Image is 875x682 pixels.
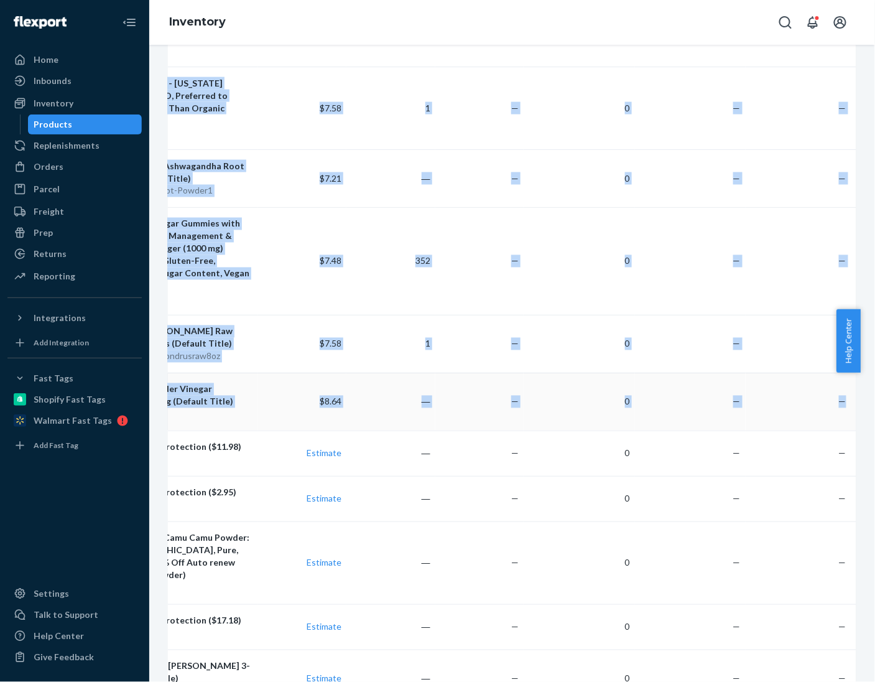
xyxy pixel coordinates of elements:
div: OI-SSDT-O9W1 [96,408,252,421]
span: — [511,173,519,184]
span: — [733,339,741,349]
span: — [733,173,741,184]
a: Prep [7,223,142,243]
button: Integrations [7,308,142,328]
span: — [733,256,741,266]
td: 0 [524,315,634,373]
div: Orders [34,161,63,173]
div: Purple Sea [PERSON_NAME] Raw Chondrus Crispus (Default Title) [96,325,252,350]
div: MAJU's Apple Cider Vinegar Gummies, 1000mg (Default Title) [96,383,252,408]
span: — [511,256,519,266]
div: Spirulina Powder - [US_STATE] Grown, Non-GMO, Preferred to Hawaiian, Better Than Organic (Default... [96,77,252,127]
div: ROUTEINS63 [96,627,252,640]
div: Talk to Support [34,609,98,621]
a: Inventory [169,15,226,29]
span: — [733,448,741,459]
div: Walmart Fast Tags [34,414,112,427]
div: purpleseamosschondrusraw8oz [96,350,252,363]
button: Open notifications [800,10,825,35]
a: Walmart Fast Tags [7,411,142,431]
a: Add Fast Tag [7,436,142,455]
a: Estimate [307,622,341,632]
td: ― [346,431,435,476]
span: $7.48 [320,256,341,266]
td: ― [346,149,435,207]
div: Integrations [34,312,86,324]
span: — [511,493,519,504]
button: Help Center [836,309,861,373]
span: — [733,622,741,632]
div: Route Package Protection ($17.18) [96,615,252,627]
div: MAJU™ Organic Ashwagandha Root Powder (Default Title) [96,160,252,185]
span: — [839,256,846,266]
div: ROUTEINS55 [96,454,252,466]
td: 352 [346,207,435,315]
td: 0 [524,149,634,207]
span: — [839,558,846,568]
span: — [511,103,519,113]
div: Route Package Protection ($11.98) [96,441,252,454]
div: Products [34,118,73,131]
button: Close Navigation [117,10,142,35]
div: Help Center [34,630,84,642]
td: ― [346,476,435,521]
div: Returns [34,248,67,260]
span: $8.64 [320,396,341,407]
a: Orders [7,157,142,177]
span: $7.58 [320,339,341,349]
a: Estimate [307,448,341,459]
div: Settings [34,587,69,600]
span: — [511,339,519,349]
span: — [733,493,741,504]
div: Inventory [34,97,73,110]
div: Reporting [34,270,75,283]
span: — [839,448,846,459]
div: MAJU™ Organic Camu Camu Powder: From [GEOGRAPHIC_DATA], Pure, 100% Raw 20.00% Off Auto renew (Cam... [96,532,252,582]
span: — [733,396,741,407]
td: 0 [524,431,634,476]
a: Estimate [307,558,341,568]
span: — [733,558,741,568]
span: — [839,103,846,113]
td: 0 [524,476,634,521]
a: Estimate [307,493,341,504]
span: — [839,493,846,504]
span: — [733,103,741,113]
td: ― [346,521,435,604]
span: — [839,622,846,632]
button: Open Search Box [773,10,798,35]
button: Open account menu [828,10,853,35]
td: 0 [524,521,634,604]
div: M9-VRVO-M006 [96,582,252,594]
span: $7.58 [320,103,341,113]
span: — [839,396,846,407]
a: Talk to Support [7,605,142,625]
a: Freight [7,202,142,222]
span: — [511,448,519,459]
a: Settings [7,584,142,604]
a: Home [7,50,142,70]
div: maju-acv-60-fbm [96,292,252,305]
a: Inventory [7,93,142,113]
div: Add Fast Tag [34,440,78,451]
td: 1 [346,315,435,373]
div: Inbounds [34,75,72,87]
div: Shopify Fast Tags [34,393,106,406]
div: Home [34,54,58,66]
div: Ashwagandha-Root-Powder1 [96,185,252,197]
span: $7.21 [320,173,341,184]
span: — [839,173,846,184]
div: ROUTEINS20 [96,499,252,511]
div: Add Integration [34,337,89,348]
a: Products [28,114,142,134]
td: 0 [524,207,634,315]
td: 0 [524,604,634,650]
div: Fast Tags [34,372,73,385]
div: Freight [34,205,64,218]
div: Prep [34,227,53,239]
a: Replenishments [7,136,142,156]
button: Fast Tags [7,368,142,388]
div: Parcel [34,183,60,195]
span: — [511,622,519,632]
